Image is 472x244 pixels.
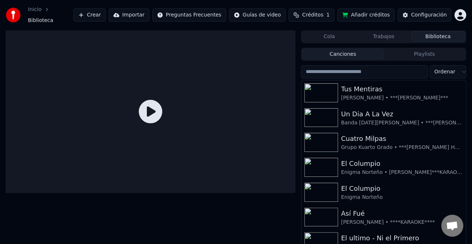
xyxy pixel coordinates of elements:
div: Grupo Kuarto Grado • ***[PERSON_NAME] Hn*** [341,144,463,151]
div: Enigma Norteño • [PERSON_NAME]***KARAOKE**** [341,169,463,176]
div: El Columpio [341,159,463,169]
div: [PERSON_NAME] • ***[PERSON_NAME]*** [341,94,463,102]
button: Preguntas Frecuentes [152,8,226,22]
button: Créditos1 [288,8,334,22]
button: Añadir créditos [337,8,395,22]
button: Configuración [397,8,451,22]
div: Así Fué [341,208,463,219]
button: Playlists [384,49,465,59]
div: Un Dia A La Vez [341,109,463,119]
button: Crear [73,8,106,22]
div: Enigma Norteño [341,194,463,201]
button: Trabajos [356,31,411,42]
button: Canciones [302,49,384,59]
button: Cola [302,31,356,42]
span: Créditos [302,11,323,19]
span: 1 [326,11,330,19]
div: Chat abierto [441,215,463,237]
nav: breadcrumb [28,6,73,24]
span: Ordenar [434,68,455,76]
div: El Columpio [341,183,463,194]
img: youka [6,8,21,22]
div: Configuración [411,11,447,19]
button: Guías de video [229,8,286,22]
button: Importar [109,8,149,22]
div: Cuatro Milpas [341,134,463,144]
div: Tus Mentiras [341,84,463,94]
button: Biblioteca [411,31,465,42]
span: Biblioteca [28,17,53,24]
div: Banda [DATE][PERSON_NAME] • ***[PERSON_NAME] Hn*** [341,119,463,127]
a: Inicio [28,6,41,13]
div: El ultimo - Ni el Primero [341,233,463,243]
